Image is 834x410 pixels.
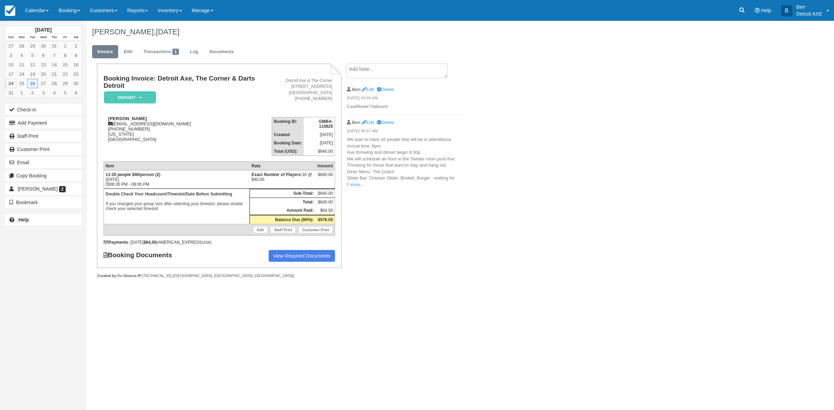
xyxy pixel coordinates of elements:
i: Help [755,8,760,13]
th: Rate [250,161,316,170]
span: 1 [172,49,179,55]
td: [DATE] 06:30 PM - 08:00 PM [104,170,250,189]
a: Log [185,45,204,59]
img: checkfront-main-nav-mini-logo.png [5,6,15,16]
button: Check-in [5,104,82,115]
h1: [PERSON_NAME], [92,28,707,36]
a: Staff Print [5,131,82,142]
th: Booking ID: [272,117,304,131]
th: Wed [38,34,49,41]
strong: Ben [352,120,360,125]
button: Add Payment [5,117,82,128]
div: [EMAIL_ADDRESS][DOMAIN_NAME] [PHONE_NUMBER] [US_STATE] [GEOGRAPHIC_DATA] [104,116,272,142]
th: Booking Date: [272,139,304,147]
td: [DATE] [304,131,335,139]
a: Documents [204,45,239,59]
td: $64.00 [316,206,335,215]
span: 2 [59,186,66,192]
a: 7 [49,51,60,60]
p: We plan to have 16 people that will be in attendance. Arrival time: 6pm Axe throwing and dinner b... [347,136,464,188]
a: 17 [6,69,16,79]
div: : [DATE] (AMERICAN_EXPRESS ) [104,240,335,245]
a: 3 [6,51,16,60]
b: Help [18,217,29,223]
a: 2 [27,88,38,98]
address: Detroit Axe & The Corner [STREET_ADDRESS] [GEOGRAPHIC_DATA] [PHONE_NUMBER] [275,78,332,102]
div: $640.00 [317,172,333,183]
a: [PERSON_NAME] 2 [5,183,82,194]
a: 2 [71,41,81,51]
a: 29 [60,79,71,88]
strong: GMBA-110825 [319,119,333,129]
a: Delete [377,87,394,92]
a: 9 [71,51,81,60]
a: 22 [60,69,71,79]
th: Balance Due (90%): [250,215,316,224]
a: Deposit [104,91,154,104]
strong: 11-20 people $40/person (2) [106,172,160,177]
th: Tue [27,34,38,41]
a: Customer Print [299,226,333,233]
td: $640.00 [304,147,335,156]
a: 25 [16,79,27,88]
a: 20 [38,69,49,79]
span: [PERSON_NAME] [18,186,58,192]
a: Edit [362,87,374,92]
a: Edit [253,226,268,233]
td: $640.00 [316,189,335,198]
a: 5 [60,88,71,98]
b: Double Check Your Headcount/Timeslot/Date Before Submitting [106,192,232,196]
a: 8 [60,51,71,60]
a: 6 [71,88,81,98]
h1: Booking Invoice: Detroit Axe, The Corner & Darts Detroit [104,75,272,89]
p: Detroit AXE [796,10,822,17]
a: 11 [16,60,27,69]
a: 27 [6,41,16,51]
th: Total (USD): [272,147,304,156]
th: Sub-Total: [250,189,316,198]
strong: Source IP: [124,274,142,278]
a: 5 [27,51,38,60]
a: more... [350,182,364,187]
small: 1026 [202,240,210,244]
a: 4 [16,51,27,60]
a: Transactions1 [138,45,184,59]
a: 15 [60,60,71,69]
th: Created: [272,131,304,139]
span: Help [761,8,771,13]
button: Email [5,157,82,168]
th: Sat [71,34,81,41]
a: Edit [119,45,138,59]
a: 6 [38,51,49,60]
a: 14 [49,60,60,69]
a: View Required Documents [269,250,335,262]
button: Bookmark [5,197,82,208]
p: Cauliflower Halloumi [347,103,464,110]
em: [DATE] 09:45 AM [347,95,464,103]
a: 24 [6,79,16,88]
a: 10 [6,60,16,69]
strong: Created by: [97,274,117,278]
em: Deposit [104,91,156,103]
p: Ben [796,3,822,10]
a: Invoice [92,45,118,59]
td: [DATE] [304,139,335,147]
th: Amount Paid: [250,206,316,215]
td: 16 @ $40.00 [250,170,316,189]
a: 31 [6,88,16,98]
a: Help [5,214,82,225]
td: $640.00 [316,198,335,206]
a: 29 [27,41,38,51]
th: Sun [6,34,16,41]
a: 21 [49,69,60,79]
strong: Payments [104,240,128,245]
a: 12 [27,60,38,69]
a: 16 [71,60,81,69]
a: 4 [49,88,60,98]
th: Total: [250,198,316,206]
em: [DATE] 08:47 AM [347,128,464,136]
a: 3 [38,88,49,98]
a: 26 [27,79,38,88]
th: Amount [316,161,335,170]
th: Thu [49,34,60,41]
